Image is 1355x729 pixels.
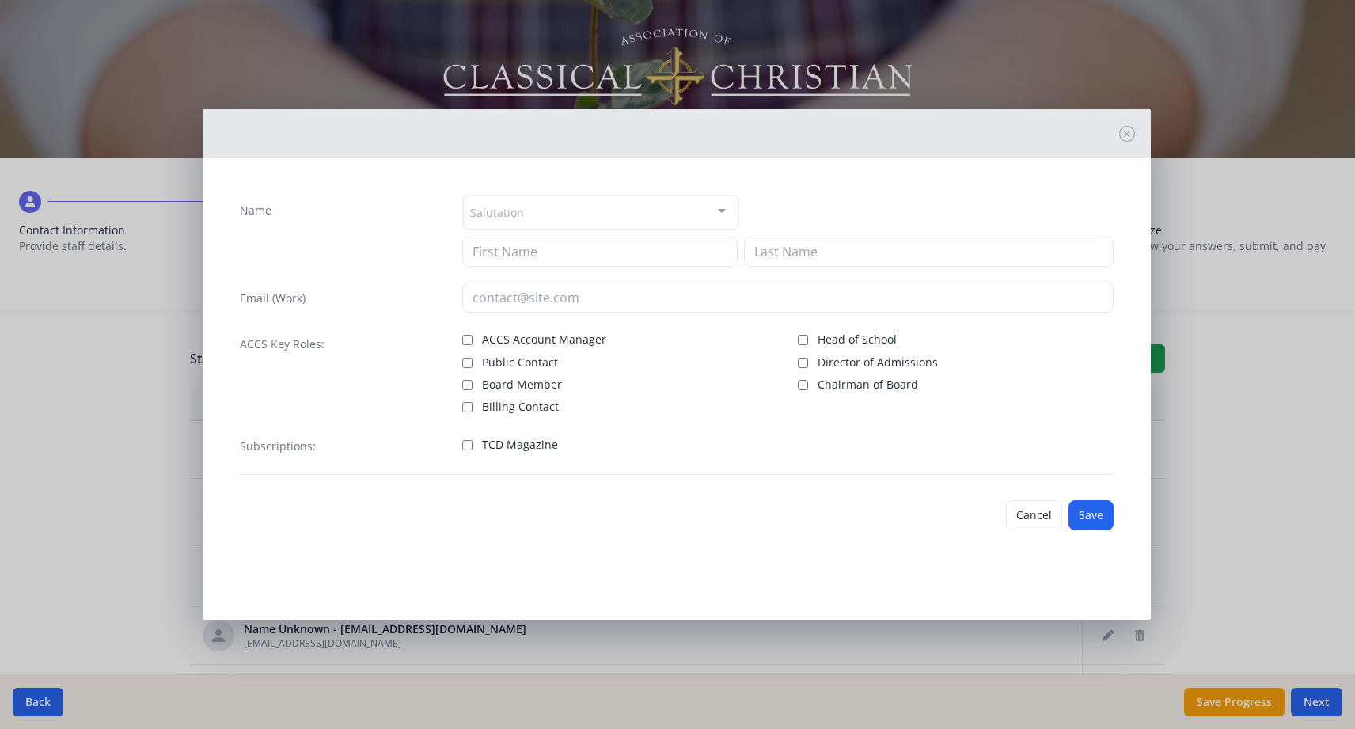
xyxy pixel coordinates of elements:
[470,203,524,221] span: Salutation
[462,440,473,450] input: TCD Magazine
[818,377,918,393] span: Chairman of Board
[1068,500,1114,530] button: Save
[240,203,271,218] label: Name
[462,237,738,267] input: First Name
[462,380,473,390] input: Board Member
[462,402,473,412] input: Billing Contact
[798,380,808,390] input: Chairman of Board
[482,377,562,393] span: Board Member
[798,358,808,368] input: Director of Admissions
[462,335,473,345] input: ACCS Account Manager
[1006,500,1062,530] button: Cancel
[482,399,559,415] span: Billing Contact
[482,332,606,347] span: ACCS Account Manager
[744,237,1114,267] input: Last Name
[482,437,558,453] span: TCD Magazine
[798,335,808,345] input: Head of School
[818,332,897,347] span: Head of School
[462,283,1114,313] input: contact@site.com
[818,355,938,370] span: Director of Admissions
[240,439,316,454] label: Subscriptions:
[240,336,325,352] label: ACCS Key Roles:
[240,290,306,306] label: Email (Work)
[462,358,473,368] input: Public Contact
[482,355,558,370] span: Public Contact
